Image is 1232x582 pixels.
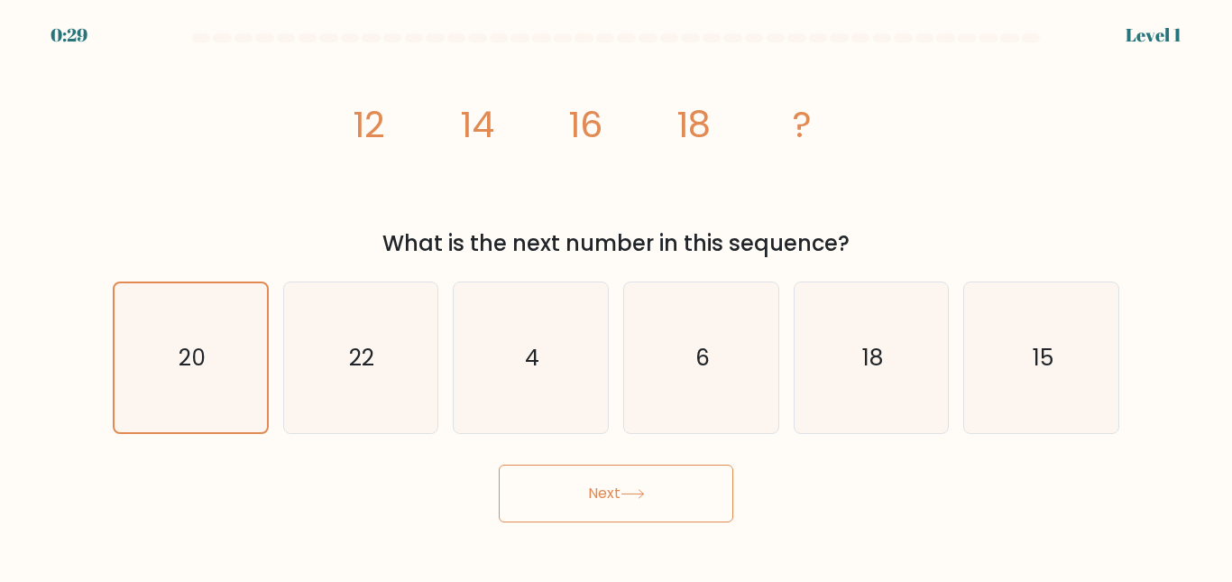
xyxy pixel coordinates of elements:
[568,99,602,150] tspan: 16
[793,99,812,150] tspan: ?
[1033,342,1053,374] text: 15
[676,99,711,150] tspan: 18
[695,342,710,374] text: 6
[525,342,539,374] text: 4
[1126,22,1181,49] div: Level 1
[179,342,206,374] text: 20
[460,99,494,150] tspan: 14
[51,22,87,49] div: 0:29
[353,99,385,150] tspan: 12
[124,227,1108,260] div: What is the next number in this sequence?
[862,342,883,374] text: 18
[350,342,375,374] text: 22
[499,465,733,522] button: Next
